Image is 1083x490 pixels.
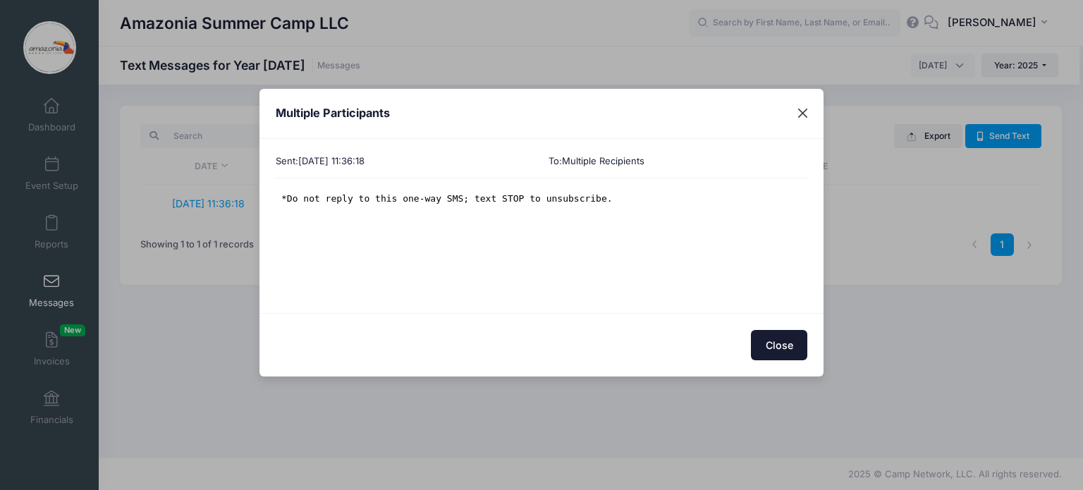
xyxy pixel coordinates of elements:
span: Multiple Recipients [562,155,644,166]
button: Close [751,330,807,360]
div: To: [541,154,814,169]
button: Close [790,101,816,126]
span: [DATE] 11:36:18 [298,155,365,166]
div: Sent: [269,154,541,169]
h4: Multiple Participants [276,104,390,121]
pre: *Do not reply to this one-way SMS; text STOP to unsubscribe. [6,6,527,16]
